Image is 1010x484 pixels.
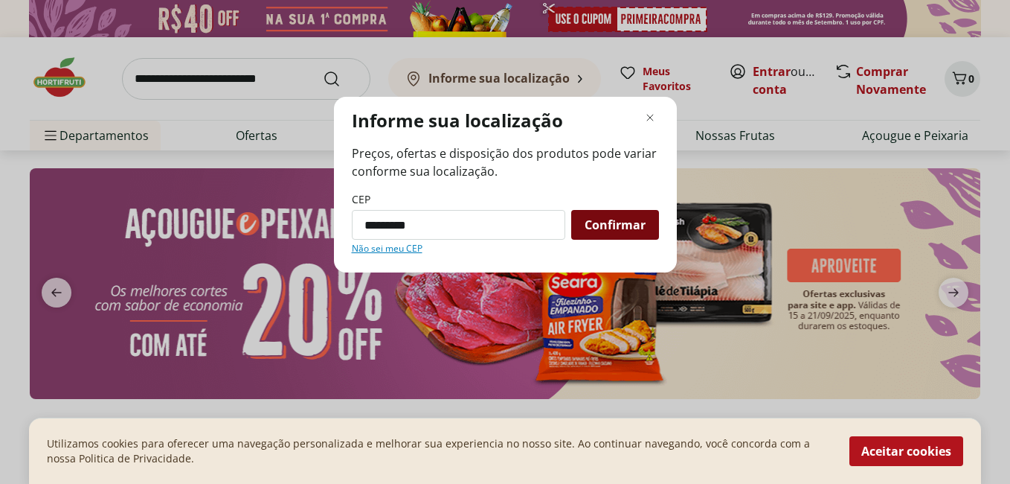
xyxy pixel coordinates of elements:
[334,97,677,273] div: Modal de regionalização
[585,219,646,231] span: Confirmar
[571,210,659,240] button: Confirmar
[352,192,370,207] label: CEP
[849,436,963,466] button: Aceitar cookies
[641,109,659,127] button: Fechar modal de regionalização
[352,144,659,180] span: Preços, ofertas e disposição dos produtos pode variar conforme sua localização.
[47,436,832,466] p: Utilizamos cookies para oferecer uma navegação personalizada e melhorar sua experiencia no nosso ...
[352,109,563,133] p: Informe sua localização
[352,243,422,255] a: Não sei meu CEP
